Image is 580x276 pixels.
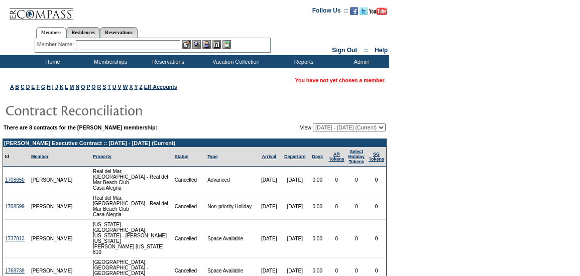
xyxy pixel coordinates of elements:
[4,124,157,130] b: There are 8 contracts for the [PERSON_NAME] membership:
[312,6,348,18] td: Follow Us ::
[47,84,51,90] a: H
[202,40,211,49] img: Impersonate
[360,7,368,15] img: Follow us on Twitter
[23,55,80,68] td: Home
[212,40,221,49] img: Reservations
[36,27,67,38] a: Members
[222,40,231,49] img: b_calculator.gif
[175,154,189,159] a: Status
[308,193,327,220] td: 0.00
[249,123,386,131] td: View:
[367,220,386,257] td: 0
[308,167,327,193] td: 0.00
[26,84,30,90] a: D
[331,55,389,68] td: Admin
[100,27,138,38] a: Reservations
[15,84,19,90] a: B
[134,84,138,90] a: Y
[5,177,25,183] a: 1708650
[31,84,35,90] a: E
[91,220,173,257] td: [US_STATE][GEOGRAPHIC_DATA], [US_STATE] - [PERSON_NAME] [US_STATE] [PERSON_NAME] [US_STATE] 810
[205,167,256,193] td: Advanced
[97,84,101,90] a: R
[31,154,49,159] a: Member
[205,220,256,257] td: Space Available
[55,84,58,90] a: J
[41,84,45,90] a: G
[256,167,281,193] td: [DATE]
[93,154,111,159] a: Property
[327,193,346,220] td: 0
[112,84,117,90] a: U
[173,193,206,220] td: Cancelled
[75,84,79,90] a: N
[123,84,128,90] a: W
[350,7,358,15] img: Become our fan on Facebook
[256,220,281,257] td: [DATE]
[332,47,357,54] a: Sign Out
[173,220,206,257] td: Cancelled
[274,55,331,68] td: Reports
[367,167,386,193] td: 0
[192,40,201,49] img: View
[367,193,386,220] td: 0
[349,149,365,164] a: Select HolidayTokens
[360,10,368,16] a: Follow us on Twitter
[329,152,344,162] a: ARTokens
[5,236,25,241] a: 1737813
[350,10,358,16] a: Become our fan on Facebook
[37,40,76,49] div: Member Name:
[5,204,25,209] a: 1708599
[138,55,196,68] td: Reservations
[52,84,54,90] a: I
[262,154,276,159] a: Arrival
[369,8,387,15] img: Subscribe to our YouTube Channel
[66,27,100,38] a: Residences
[10,84,14,90] a: A
[21,84,25,90] a: C
[369,10,387,16] a: Subscribe to our YouTube Channel
[327,220,346,257] td: 0
[107,84,111,90] a: T
[364,47,368,54] span: ::
[207,154,217,159] a: Type
[346,220,367,257] td: 0
[80,55,138,68] td: Memberships
[3,139,386,147] td: [PERSON_NAME] Executive Contract :: [DATE] - [DATE] (Current)
[118,84,121,90] a: V
[182,40,191,49] img: b_edit.gif
[60,84,64,90] a: K
[284,154,306,159] a: Departure
[173,167,206,193] td: Cancelled
[139,84,143,90] a: Z
[282,193,308,220] td: [DATE]
[36,84,40,90] a: F
[196,55,274,68] td: Vacation Collection
[144,84,177,90] a: ER Accounts
[65,84,68,90] a: L
[346,167,367,193] td: 0
[295,77,386,83] span: You have not yet chosen a member.
[346,193,367,220] td: 0
[327,167,346,193] td: 0
[282,167,308,193] td: [DATE]
[91,84,95,90] a: Q
[369,152,384,162] a: SGTokens
[308,220,327,257] td: 0.00
[5,100,206,120] img: pgTtlContractReconciliation.gif
[5,268,25,273] a: 1768739
[29,220,75,257] td: [PERSON_NAME]
[256,193,281,220] td: [DATE]
[312,154,323,159] a: Days
[3,147,29,167] td: Id
[102,84,106,90] a: S
[91,167,173,193] td: Real del Mar, [GEOGRAPHIC_DATA] - Real del Mar Beach Club Casa Alegria
[29,167,75,193] td: [PERSON_NAME]
[91,193,173,220] td: Real del Mar, [GEOGRAPHIC_DATA] - Real del Mar Beach Club Casa Alegria
[86,84,90,90] a: P
[29,193,75,220] td: [PERSON_NAME]
[282,220,308,257] td: [DATE]
[70,84,74,90] a: M
[81,84,85,90] a: O
[375,47,388,54] a: Help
